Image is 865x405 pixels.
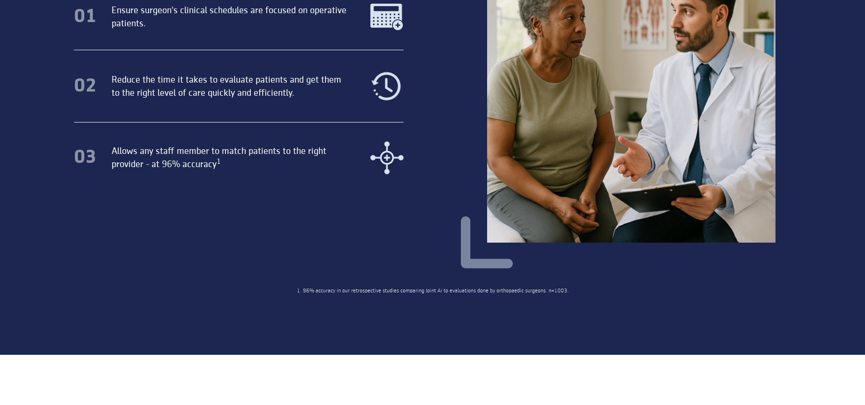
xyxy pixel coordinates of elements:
div: Ensure surgeon's clinical schedules are focused on operative patients. [112,4,348,30]
div: 02 [74,76,97,97]
div: Reduce the time it takes to evaluate patients and get them to the right level of care quickly and... [112,73,348,99]
div: 03 [74,147,97,168]
div: 01 [74,7,97,27]
sup: 1 [217,158,221,165]
div: Allows any staff member to match patients to the right provider - at 96% accuracy [112,145,348,171]
div: 1. 96% accuracy in our retrospective studies comparing Joint Ai to evaluations done by orthopaedi... [297,287,569,295]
